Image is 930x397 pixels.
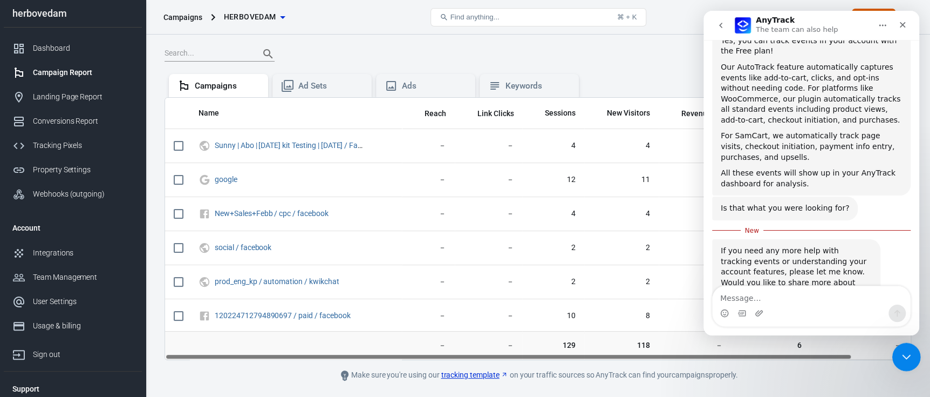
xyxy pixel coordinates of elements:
a: Usage & billing [4,314,142,338]
div: If you need any more help with tracking events or understanding your account features, please let... [17,235,168,299]
span: － [411,243,446,253]
span: 129 [531,340,576,351]
div: scrollable content [165,98,911,360]
span: － [411,174,446,185]
span: 118 [593,340,650,351]
button: Send a message… [185,294,202,311]
button: Upload attachment [51,298,60,307]
a: Sign out [895,4,921,30]
span: － [667,140,723,151]
iframe: Intercom live chat [892,343,921,372]
a: New+Sales+Febb / cpc / facebook [215,209,329,218]
span: Total revenue calculated by AnyTrack. [681,107,712,120]
button: Search [255,41,281,67]
span: New Visitors [593,108,650,119]
button: Find anything...⌘ + K [430,8,646,26]
span: herbovedam [224,10,276,24]
a: Tracking Pixels [4,133,142,158]
a: Webhooks (outgoing) [4,182,142,206]
span: Revenue [681,109,712,119]
div: Conversions Report [33,116,133,127]
span: Find anything... [450,13,500,21]
div: If you need any more help with tracking events or understanding your account features, please let... [9,228,177,305]
a: Team Management [4,265,142,290]
a: User Settings [4,290,142,314]
span: － [463,174,514,185]
a: Dashboard [4,36,142,60]
span: prod_eng_kp / automation / kwikchat [215,278,341,285]
div: Dashboard [33,43,133,54]
div: Property Settings [33,164,133,176]
button: herbovedam [220,7,289,27]
span: － [463,243,514,253]
span: 2 [593,277,650,287]
span: 8 [593,311,650,321]
div: Usage & billing [33,320,133,332]
span: Link Clicks [477,109,514,119]
span: The number of clicks on links within the ad that led to advertiser-specified destinations [477,107,514,120]
span: － [411,311,446,321]
span: 4 [531,208,576,219]
span: Name [199,108,233,119]
div: Tracking Pixels [33,140,133,151]
span: 120224712794890697 / paid / facebook [215,312,352,319]
span: － [411,277,446,287]
span: Sessions [531,108,576,119]
div: ⌘ + K [617,13,637,21]
div: Make sure you're using our on your traffic sources so AnyTrack can find your campaigns properly. [295,369,781,382]
a: Property Settings [4,158,142,182]
div: Sign out [33,349,133,360]
div: Keywords [505,80,570,92]
span: － [463,208,514,219]
iframe: Intercom live chat [703,11,919,335]
a: Conversions Report [4,109,142,133]
span: google [215,176,239,183]
li: Account [4,215,142,241]
div: Integrations [33,247,133,259]
span: Sessions [545,108,576,119]
div: Campaigns [163,12,202,23]
span: － [411,340,446,351]
span: Reach [425,109,446,119]
span: 10 [531,311,576,321]
div: Campaign Report [33,67,133,78]
span: New+Sales+Febb / cpc / facebook [215,210,330,217]
a: Integrations [4,241,142,265]
span: 2 [531,243,576,253]
div: Ads [402,80,467,92]
div: Webhooks (outgoing) [33,189,133,200]
button: Upgrade [852,9,895,25]
span: 2 [531,277,576,287]
a: 120224712794890697 / paid / facebook [215,311,351,320]
span: The number of people who saw your ads at least once. Reach is different from impressions, which m... [411,107,446,120]
div: AnyTrack says… [9,228,207,329]
span: － [667,311,723,321]
span: － [667,277,723,287]
div: User Settings [33,296,133,307]
span: 2 [593,243,650,253]
span: Total revenue calculated by AnyTrack. [667,107,712,120]
span: The number of people who saw your ads at least once. Reach is different from impressions, which m... [425,107,446,120]
span: 12 [531,174,576,185]
input: Search... [165,47,251,61]
span: social / facebook [215,244,273,251]
span: － [463,340,514,351]
span: New Visitors [607,108,650,119]
span: － [411,140,446,151]
svg: UTM & Web Traffic [199,275,210,288]
span: － [667,340,723,351]
span: The number of clicks on links within the ad that led to advertiser-specified destinations [463,107,514,120]
div: Team Management [33,272,133,283]
a: Landing Page Report [4,85,142,109]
